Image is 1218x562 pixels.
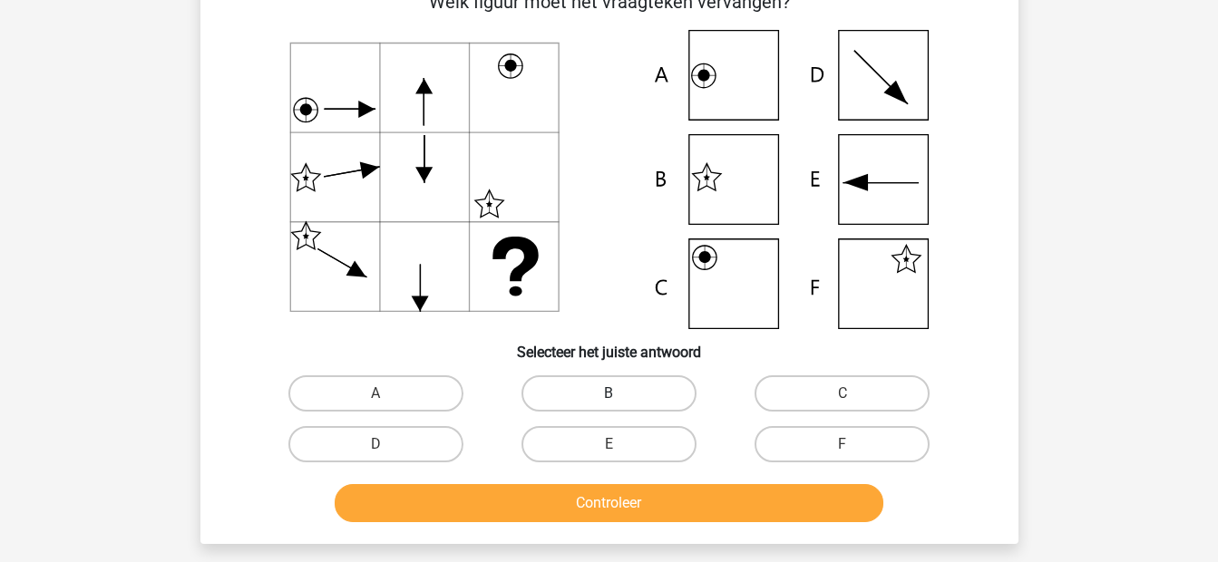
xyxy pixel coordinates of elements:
[755,375,930,412] label: C
[521,375,697,412] label: B
[229,329,989,361] h6: Selecteer het juiste antwoord
[288,426,463,462] label: D
[288,375,463,412] label: A
[335,484,883,522] button: Controleer
[755,426,930,462] label: F
[521,426,697,462] label: E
